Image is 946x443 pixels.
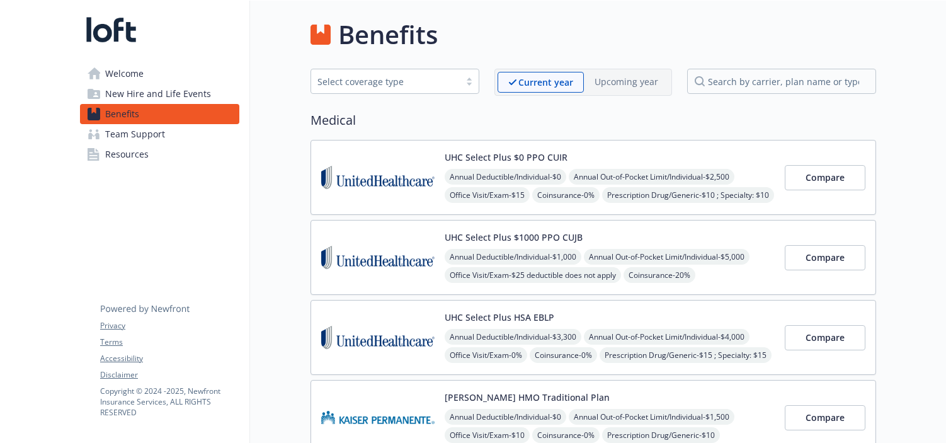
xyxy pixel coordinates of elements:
span: Coinsurance - 20% [624,267,695,283]
button: UHC Select Plus $0 PPO CUIR [445,151,567,164]
button: Compare [785,245,865,270]
a: Disclaimer [100,369,239,381]
input: search by carrier, plan name or type [687,69,876,94]
span: Annual Out-of-Pocket Limit/Individual - $5,000 [584,249,749,265]
span: Office Visit/Exam - $15 [445,187,530,203]
button: Compare [785,405,865,430]
span: Annual Deductible/Individual - $1,000 [445,249,581,265]
span: New Hire and Life Events [105,84,211,104]
button: UHC Select Plus $1000 PPO CUJB [445,231,583,244]
a: Accessibility [100,353,239,364]
span: Compare [806,251,845,263]
div: Select coverage type [317,75,453,88]
span: Prescription Drug/Generic - $10 [602,427,720,443]
span: Annual Deductible/Individual - $0 [445,409,566,425]
img: United Healthcare Insurance Company carrier logo [321,231,435,284]
span: Office Visit/Exam - 0% [445,347,527,363]
span: Compare [806,171,845,183]
span: Upcoming year [584,72,669,93]
span: Annual Out-of-Pocket Limit/Individual - $4,000 [584,329,749,345]
span: Prescription Drug/Generic - $15 ; Specialty: $15 [600,347,772,363]
span: Resources [105,144,149,164]
h2: Medical [311,111,876,130]
span: Coinsurance - 0% [532,427,600,443]
span: Annual Out-of-Pocket Limit/Individual - $2,500 [569,169,734,185]
span: Coinsurance - 0% [530,347,597,363]
a: Resources [80,144,239,164]
span: Annual Deductible/Individual - $3,300 [445,329,581,345]
a: New Hire and Life Events [80,84,239,104]
button: [PERSON_NAME] HMO Traditional Plan [445,391,610,404]
span: Benefits [105,104,139,124]
span: Annual Deductible/Individual - $0 [445,169,566,185]
a: Benefits [80,104,239,124]
span: Coinsurance - 0% [532,187,600,203]
a: Terms [100,337,239,348]
button: UHC Select Plus HSA EBLP [445,311,554,324]
span: Compare [806,411,845,423]
a: Welcome [80,64,239,84]
span: Office Visit/Exam - $25 deductible does not apply [445,267,621,283]
span: Team Support [105,124,165,144]
a: Team Support [80,124,239,144]
span: Welcome [105,64,144,84]
button: Compare [785,165,865,190]
img: United Healthcare Insurance Company carrier logo [321,311,435,364]
p: Current year [518,76,573,89]
span: Office Visit/Exam - $10 [445,427,530,443]
img: United Healthcare Insurance Company carrier logo [321,151,435,204]
button: Compare [785,325,865,350]
p: Upcoming year [595,75,658,88]
span: Annual Out-of-Pocket Limit/Individual - $1,500 [569,409,734,425]
span: Compare [806,331,845,343]
p: Copyright © 2024 - 2025 , Newfront Insurance Services, ALL RIGHTS RESERVED [100,386,239,418]
span: Prescription Drug/Generic - $10 ; Specialty: $10 [602,187,774,203]
a: Privacy [100,320,239,331]
h1: Benefits [338,16,438,54]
